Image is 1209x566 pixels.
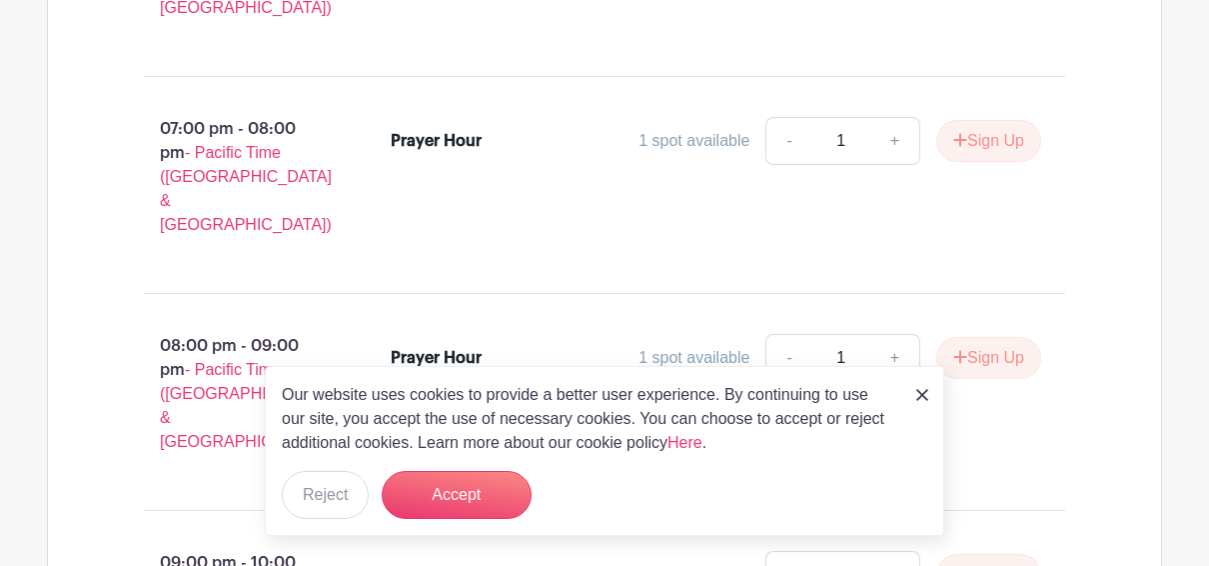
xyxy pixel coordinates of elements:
[765,117,811,165] a: -
[870,117,920,165] a: +
[160,361,332,450] span: - Pacific Time ([GEOGRAPHIC_DATA] & [GEOGRAPHIC_DATA])
[391,129,482,153] div: Prayer Hour
[638,346,749,370] div: 1 spot available
[936,337,1041,379] button: Sign Up
[936,120,1041,162] button: Sign Up
[382,471,532,519] button: Accept
[112,109,359,245] p: 07:00 pm - 08:00 pm
[916,389,928,401] img: close_button-5f87c8562297e5c2d7936805f587ecaba9071eb48480494691a3f1689db116b3.svg
[765,334,811,382] a: -
[112,326,359,462] p: 08:00 pm - 09:00 pm
[870,334,920,382] a: +
[282,383,895,455] p: Our website uses cookies to provide a better user experience. By continuing to use our site, you ...
[638,129,749,153] div: 1 spot available
[282,471,369,519] button: Reject
[391,346,482,370] div: Prayer Hour
[160,144,332,233] span: - Pacific Time ([GEOGRAPHIC_DATA] & [GEOGRAPHIC_DATA])
[667,434,702,451] a: Here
